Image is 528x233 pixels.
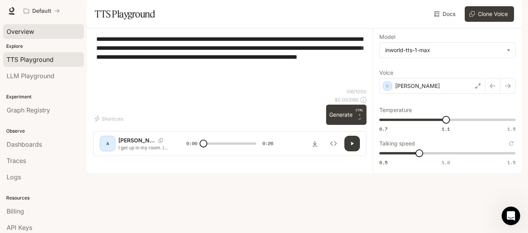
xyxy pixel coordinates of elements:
button: Copy Voice ID [155,138,166,143]
span: 1.0 [442,159,450,166]
p: Default [32,8,51,14]
p: Temperature [379,107,412,113]
p: [PERSON_NAME] [395,82,440,90]
p: I get up in my room. I get dressed in my uniform. I brush my teeth in the bathroom. I have breakf... [118,144,168,151]
button: Shortcuts [93,112,126,125]
p: CTRL + [356,108,363,117]
div: inworld-tts-1-max [380,43,515,58]
button: Download audio [307,136,323,151]
span: 1.5 [507,159,516,166]
div: inworld-tts-1-max [385,46,503,54]
p: Talking speed [379,141,415,146]
button: Reset to default [507,139,516,148]
p: Voice [379,70,393,75]
p: Model [379,34,395,40]
a: Docs [432,6,459,22]
p: [PERSON_NAME] [118,137,155,144]
h1: TTS Playground [95,6,155,22]
button: All workspaces [20,3,63,19]
span: 0:26 [262,140,273,147]
iframe: Intercom live chat [502,207,520,225]
span: 0.7 [379,126,387,132]
p: 316 / 1000 [346,88,366,95]
span: 0:00 [186,140,197,147]
button: Inspect [326,136,341,151]
button: Clone Voice [465,6,514,22]
span: 0.5 [379,159,387,166]
p: ⏎ [356,108,363,122]
span: 1.1 [442,126,450,132]
span: 1.5 [507,126,516,132]
button: GenerateCTRL +⏎ [326,105,366,125]
div: A [101,137,114,150]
